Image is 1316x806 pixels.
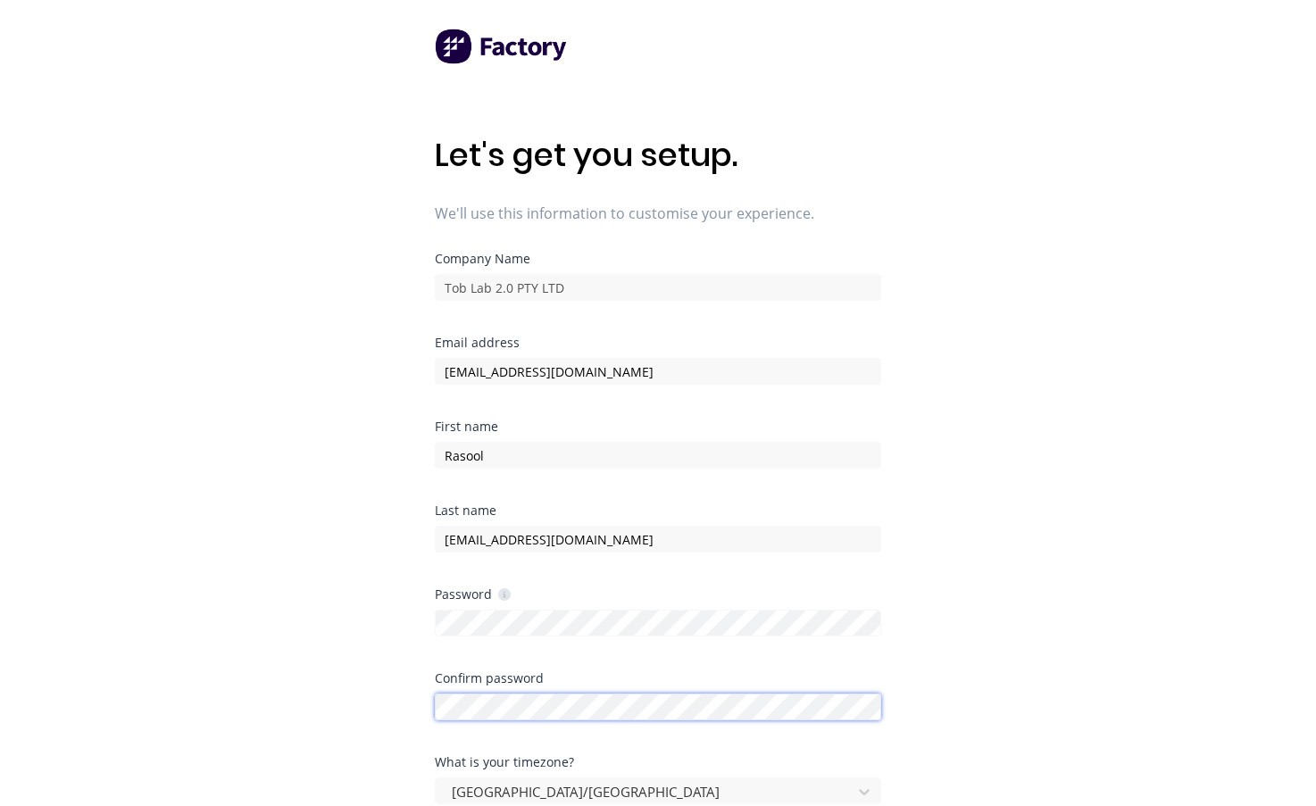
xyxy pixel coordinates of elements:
[435,586,511,602] div: Password
[435,337,881,349] div: Email address
[435,253,881,265] div: Company Name
[435,756,881,769] div: What is your timezone?
[435,29,569,64] img: Factory
[435,504,881,517] div: Last name
[435,136,881,174] h1: Let's get you setup.
[435,203,881,224] span: We'll use this information to customise your experience.
[435,672,881,685] div: Confirm password
[435,420,881,433] div: First name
